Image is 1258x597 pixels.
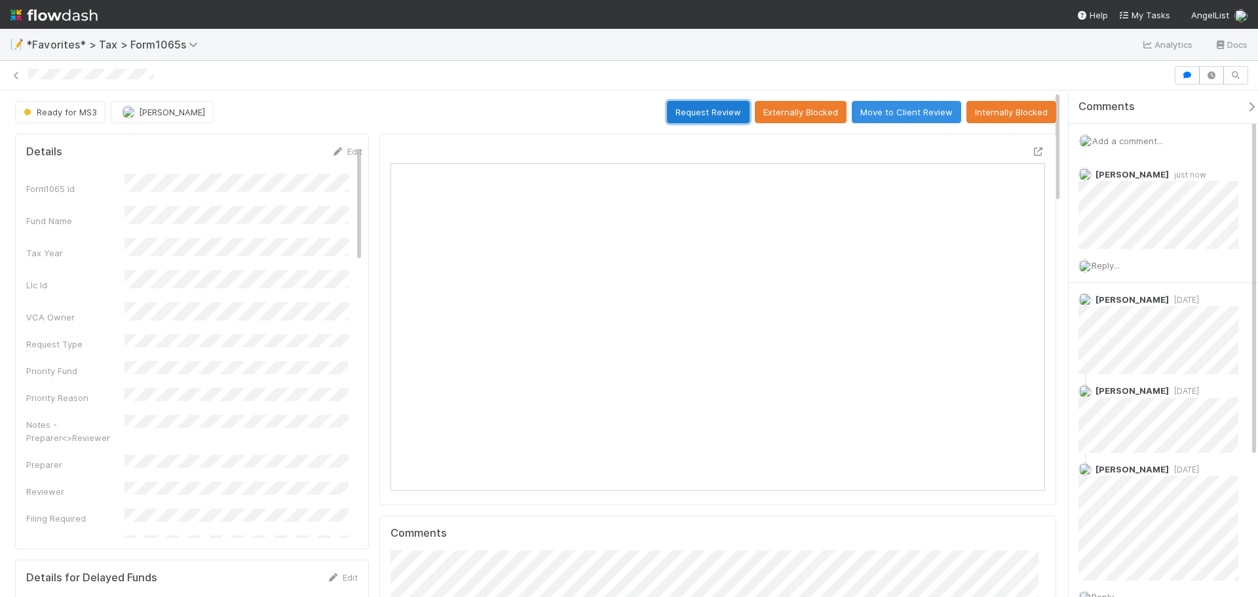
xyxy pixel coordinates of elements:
span: [PERSON_NAME] [139,107,205,117]
span: Add a comment... [1092,136,1163,146]
a: My Tasks [1118,9,1170,22]
div: Request Type [26,337,124,351]
h5: Details [26,145,62,159]
div: Fund Name [26,214,124,227]
span: Comments [1078,100,1135,113]
span: [PERSON_NAME] [1096,169,1169,180]
span: *Favorites* > Tax > Form1065s [26,38,204,51]
div: Filing Required [26,512,124,525]
span: [PERSON_NAME] [1096,294,1169,305]
span: [DATE] [1169,465,1199,474]
img: avatar_711f55b7-5a46-40da-996f-bc93b6b86381.png [1078,463,1092,476]
div: Priority Fund [26,364,124,377]
img: avatar_cfa6ccaa-c7d9-46b3-b608-2ec56ecf97ad.png [1234,9,1248,22]
div: Preparer [26,458,124,471]
div: Form1065 Id [26,182,124,195]
img: avatar_711f55b7-5a46-40da-996f-bc93b6b86381.png [122,106,135,119]
h5: Comments [391,527,1045,540]
span: [PERSON_NAME] [1096,385,1169,396]
a: Edit [327,572,358,583]
span: Reply... [1092,260,1120,271]
span: 📝 [10,39,24,50]
span: AngelList [1191,10,1229,20]
button: Request Review [667,101,750,123]
a: Edit [332,146,362,157]
img: logo-inverted-e16ddd16eac7371096b0.svg [10,4,98,26]
img: avatar_cfa6ccaa-c7d9-46b3-b608-2ec56ecf97ad.png [1079,134,1092,147]
img: avatar_711f55b7-5a46-40da-996f-bc93b6b86381.png [1078,385,1092,398]
span: My Tasks [1118,10,1170,20]
a: Analytics [1141,37,1193,52]
div: Llc Id [26,279,124,292]
button: Move to Client Review [852,101,961,123]
span: [PERSON_NAME] [1096,464,1169,474]
span: [DATE] [1169,295,1199,305]
div: Reviewer [26,485,124,498]
img: avatar_cfa6ccaa-c7d9-46b3-b608-2ec56ecf97ad.png [1078,168,1092,181]
button: Internally Blocked [966,101,1056,123]
a: Docs [1214,37,1248,52]
div: VCA Owner [26,311,124,324]
button: [PERSON_NAME] [111,101,214,123]
span: [DATE] [1169,386,1199,396]
span: just now [1169,170,1206,180]
div: Help [1077,9,1108,22]
h5: Details for Delayed Funds [26,571,157,585]
div: Priority Reason [26,391,124,404]
div: Tax Year [26,246,124,260]
img: avatar_711f55b7-5a46-40da-996f-bc93b6b86381.png [1078,293,1092,306]
div: Notes - Preparer<>Reviewer [26,418,124,444]
img: avatar_cfa6ccaa-c7d9-46b3-b608-2ec56ecf97ad.png [1078,260,1092,273]
button: Externally Blocked [755,101,847,123]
